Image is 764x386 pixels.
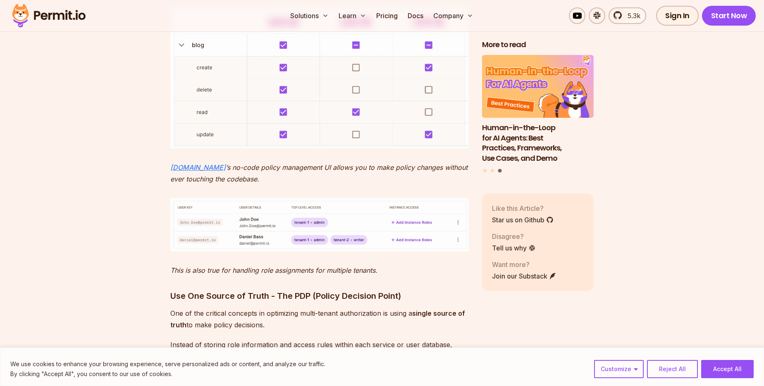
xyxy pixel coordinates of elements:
[170,307,469,331] p: One of the critical concepts in optimizing multi-tenant authorization is using a to make policy d...
[8,2,89,30] img: Permit logo
[482,122,594,163] h3: Human-in-the-Loop for AI Agents: Best Practices, Frameworks, Use Cases, and Demo
[492,203,554,213] p: Like this Article?
[170,266,377,274] em: This is also true for handling role assignments for multiple tenants.
[10,359,325,369] p: We use cookies to enhance your browsing experience, serve personalized ads or content, and analyz...
[492,243,536,253] a: Tell us why
[170,198,469,251] img: image.png
[373,7,401,24] a: Pricing
[594,360,644,378] button: Customize
[492,259,556,269] p: Want more?
[482,55,594,174] div: Posts
[656,6,699,26] a: Sign In
[647,360,698,378] button: Reject All
[482,55,594,164] li: 3 of 3
[492,214,554,224] a: Star us on Github
[170,309,465,329] strong: single source of truth
[170,163,226,172] a: [DOMAIN_NAME]
[170,339,469,362] p: Instead of storing role information and access rules within each service or user database, the ac...
[492,231,536,241] p: Disagree?
[170,6,469,148] img: image.png
[335,7,370,24] button: Learn
[609,7,646,24] a: 5.3k
[701,360,754,378] button: Accept All
[623,11,640,21] span: 5.3k
[430,7,477,24] button: Company
[492,271,556,281] a: Join our Substack
[287,7,332,24] button: Solutions
[498,169,501,172] button: Go to slide 3
[482,55,594,164] a: Human-in-the-Loop for AI Agents: Best Practices, Frameworks, Use Cases, and DemoHuman-in-the-Loop...
[482,40,594,50] h2: More to read
[491,169,494,172] button: Go to slide 2
[483,169,487,172] button: Go to slide 1
[482,55,594,118] img: Human-in-the-Loop for AI Agents: Best Practices, Frameworks, Use Cases, and Demo
[10,369,325,379] p: By clicking "Accept All", you consent to our use of cookies.
[702,6,756,26] a: Start Now
[170,163,468,183] em: ’s no-code policy management UI allows you to make policy changes without ever touching the codeb...
[404,7,427,24] a: Docs
[170,289,469,303] h3: Use One Source of Truth - The PDP (Policy Decision Point)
